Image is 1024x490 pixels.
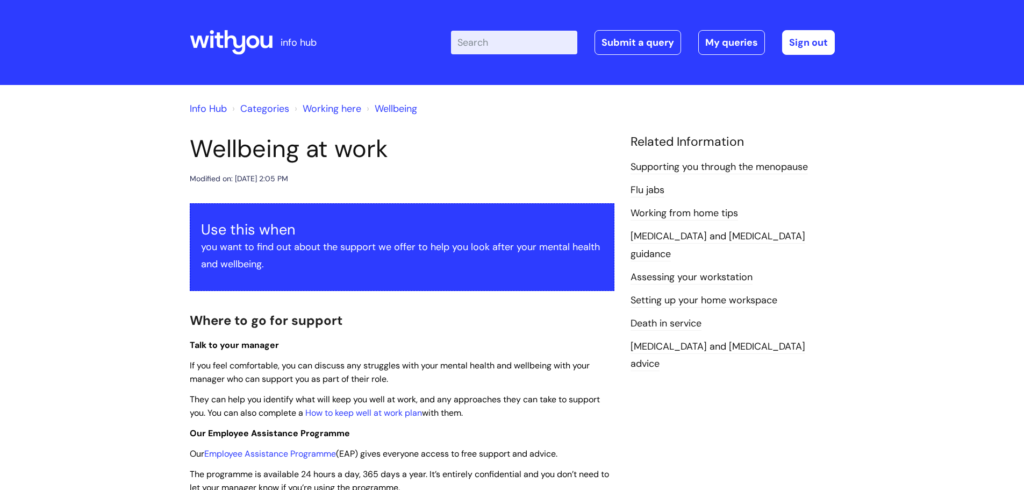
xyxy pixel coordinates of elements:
a: Assessing your workstation [631,271,753,285]
a: Setting up your home workspace [631,294,777,308]
div: | - [451,30,835,55]
a: Employee Assistance Programme [204,448,336,459]
span: Our (EAP) gives everyone access to free support and advice. [190,448,557,459]
div: Modified on: [DATE] 2:05 PM [190,172,288,186]
a: Submit a query [595,30,681,55]
p: info hub [281,34,317,51]
a: Sign out [782,30,835,55]
a: [MEDICAL_DATA] and [MEDICAL_DATA] advice [631,340,805,371]
a: Death in service [631,317,701,331]
span: They can help you identify what will keep you well at work, and any approaches they can take to s... [190,394,600,418]
a: Categories [240,102,289,115]
h1: Wellbeing at work [190,134,614,164]
h4: Related Information [631,134,835,150]
span: Where to go for support [190,312,342,329]
span: If you feel comfortable, you can discuss any struggles with your mental health and wellbeing with... [190,360,590,385]
p: you want to find out about the support we offer to help you look after your mental health and wel... [201,238,603,273]
a: Supporting you through the menopause [631,160,808,174]
a: Wellbeing [375,102,417,115]
a: How to keep well at work plan [305,407,422,418]
li: Working here [292,100,361,117]
span: Our Employee Assistance Programme [190,428,350,439]
a: Flu jabs [631,183,664,197]
a: Working from home tips [631,207,738,221]
span: with them. [422,407,463,418]
a: Working here [303,102,361,115]
a: Info Hub [190,102,227,115]
input: Search [451,31,577,54]
h3: Use this when [201,221,603,238]
a: My queries [698,30,765,55]
a: [MEDICAL_DATA] and [MEDICAL_DATA] guidance [631,230,805,261]
li: Solution home [230,100,289,117]
li: Wellbeing [364,100,417,117]
span: Talk to your manager [190,339,279,351]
